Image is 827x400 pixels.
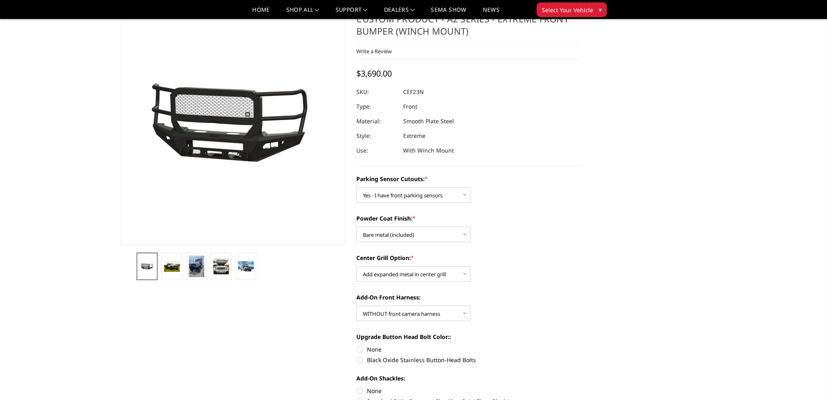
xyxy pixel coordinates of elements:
[403,129,426,143] dd: Extreme
[356,85,397,99] dt: SKU:
[356,332,581,341] label: Upgrade Button Head Bolt Color::
[356,356,581,364] label: Black Oxide Stainless Button-Head Bolts
[356,175,581,183] label: Parking Sensor Cutouts:
[356,374,581,383] label: Add-On Shackles:
[356,345,581,354] label: None
[336,7,368,19] a: Support
[599,5,602,14] span: ▾
[431,7,466,19] a: SEMA Show
[356,254,581,262] label: Center Grill Option:
[139,263,155,270] img: 2023-2025 Ford F450-550 - DBL Designs Custom Product - A2 Series - Extreme Front Bumper (winch mo...
[356,48,392,55] a: Write a Review
[286,7,319,19] a: shop all
[238,261,254,271] img: 2023-2025 Ford F450-550 - DBL Designs Custom Product - A2 Series - Extreme Front Bumper (winch mo...
[356,293,581,302] label: Add-On Front Harness:
[403,99,417,114] dd: Front
[356,129,397,143] dt: Style:
[356,114,397,129] dt: Material:
[542,6,593,14] span: Select Your Vehicle
[537,2,607,17] button: Select Your Vehicle
[164,261,180,271] img: 2023-2025 Ford F450-550 - DBL Designs Custom Product - A2 Series - Extreme Front Bumper (winch mo...
[213,258,229,275] img: 2023-2025 Ford F450-550 - DBL Designs Custom Product - A2 Series - Extreme Front Bumper (winch mo...
[356,387,581,395] label: None
[356,0,581,43] h1: [DATE]-[DATE] Ford F450-550 - DBL Designs Custom Product - A2 Series - Extreme Front Bumper (winc...
[384,7,415,19] a: Dealers
[252,7,270,19] a: Home
[356,68,392,79] span: $3,690.00
[356,143,397,158] dt: Use:
[356,214,581,223] label: Powder Coat Finish:
[482,7,499,19] a: News
[403,114,454,129] dd: Smooth Plate Steel
[403,143,454,158] dd: With Winch Mount
[121,0,345,245] a: 2023-2025 Ford F450-550 - DBL Designs Custom Product - A2 Series - Extreme Front Bumper (winch mo...
[189,256,205,277] img: 2023-2025 Ford F450-550 - DBL Designs Custom Product - A2 Series - Extreme Front Bumper (winch mo...
[356,99,397,114] dt: Type:
[403,85,424,99] dd: CEF23N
